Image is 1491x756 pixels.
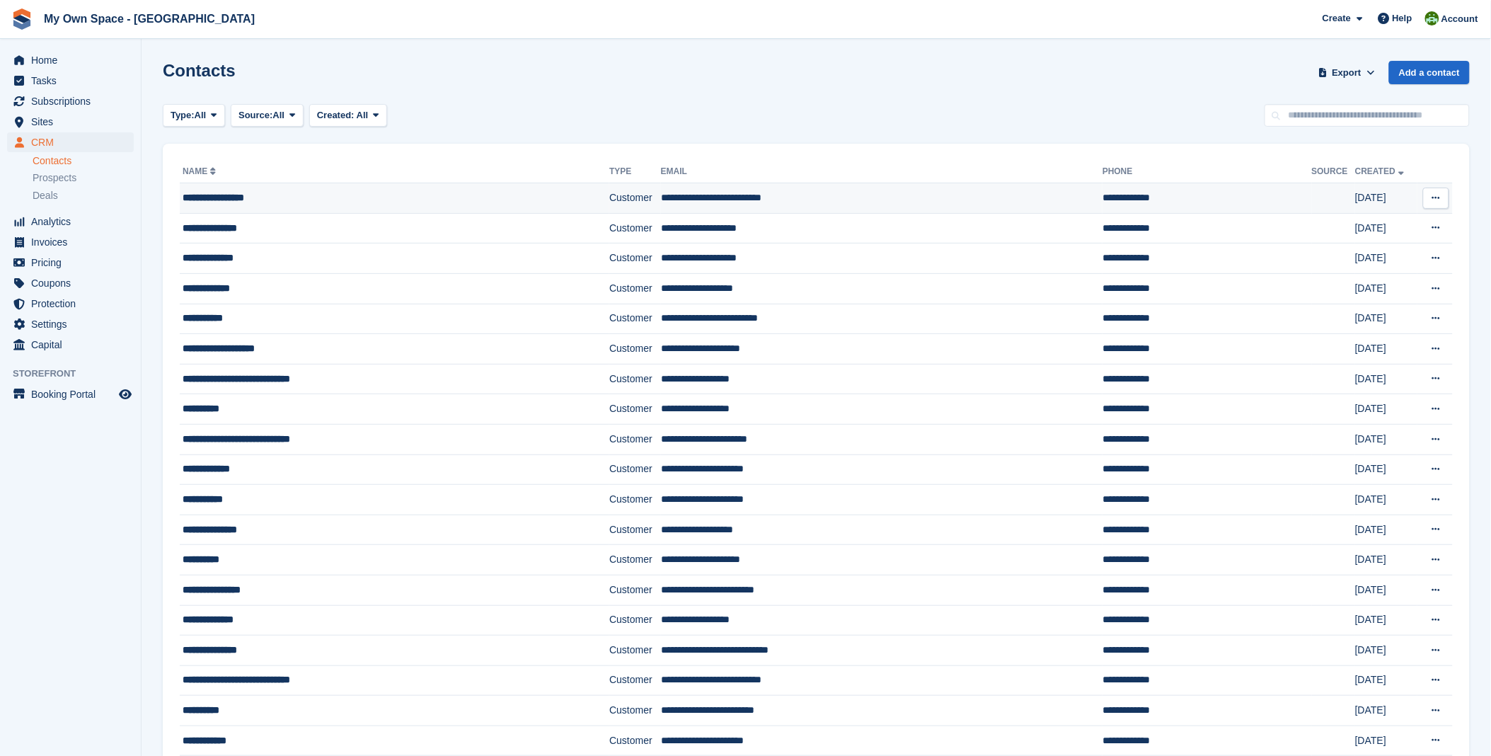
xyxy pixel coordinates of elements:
td: [DATE] [1355,545,1417,575]
a: Deals [33,188,134,203]
td: Customer [609,183,661,214]
a: Created [1355,166,1407,176]
span: Invoices [31,232,116,252]
span: Deals [33,189,58,202]
td: [DATE] [1355,364,1417,394]
th: Email [661,161,1103,183]
span: Created: [317,110,355,120]
td: [DATE] [1355,605,1417,636]
td: Customer [609,454,661,485]
span: All [273,108,285,122]
a: Preview store [117,386,134,403]
span: Storefront [13,367,141,381]
td: Customer [609,424,661,454]
span: Tasks [31,71,116,91]
td: [DATE] [1355,696,1417,726]
td: Customer [609,485,661,515]
td: Customer [609,304,661,334]
td: Customer [609,696,661,726]
td: [DATE] [1355,515,1417,545]
img: stora-icon-8386f47178a22dfd0bd8f6a31ec36ba5ce8667c1dd55bd0f319d3a0aa187defe.svg [11,8,33,30]
span: Home [31,50,116,70]
span: Sites [31,112,116,132]
a: menu [7,294,134,314]
a: menu [7,335,134,355]
td: Customer [609,636,661,666]
button: Created: All [309,104,387,127]
td: [DATE] [1355,244,1417,274]
a: menu [7,132,134,152]
td: [DATE] [1355,213,1417,244]
th: Source [1312,161,1356,183]
span: Booking Portal [31,384,116,404]
td: Customer [609,726,661,756]
td: [DATE] [1355,273,1417,304]
span: Analytics [31,212,116,231]
span: Account [1441,12,1478,26]
span: Capital [31,335,116,355]
span: Protection [31,294,116,314]
img: Keely [1425,11,1439,25]
a: menu [7,71,134,91]
span: Help [1393,11,1412,25]
a: Prospects [33,171,134,185]
td: Customer [609,334,661,365]
td: Customer [609,244,661,274]
td: [DATE] [1355,575,1417,605]
button: Export [1316,61,1378,84]
a: menu [7,253,134,273]
span: Type: [171,108,195,122]
td: [DATE] [1355,665,1417,696]
a: menu [7,232,134,252]
a: Contacts [33,154,134,168]
td: Customer [609,364,661,394]
a: Add a contact [1389,61,1470,84]
td: Customer [609,273,661,304]
span: Prospects [33,171,76,185]
td: Customer [609,665,661,696]
span: Settings [31,314,116,334]
h1: Contacts [163,61,236,80]
span: Source: [238,108,272,122]
span: All [195,108,207,122]
a: menu [7,384,134,404]
a: menu [7,273,134,293]
span: All [357,110,369,120]
span: Create [1323,11,1351,25]
th: Type [609,161,661,183]
td: [DATE] [1355,394,1417,425]
td: Customer [609,605,661,636]
td: [DATE] [1355,304,1417,334]
a: menu [7,91,134,111]
a: Name [183,166,219,176]
span: Export [1332,66,1362,80]
td: [DATE] [1355,334,1417,365]
td: Customer [609,575,661,605]
span: Pricing [31,253,116,273]
a: menu [7,50,134,70]
span: Subscriptions [31,91,116,111]
span: CRM [31,132,116,152]
a: menu [7,314,134,334]
td: [DATE] [1355,454,1417,485]
a: My Own Space - [GEOGRAPHIC_DATA] [38,7,260,30]
button: Source: All [231,104,304,127]
a: menu [7,212,134,231]
td: Customer [609,545,661,575]
td: [DATE] [1355,183,1417,214]
td: Customer [609,515,661,545]
td: Customer [609,213,661,244]
th: Phone [1103,161,1311,183]
span: Coupons [31,273,116,293]
td: [DATE] [1355,485,1417,515]
button: Type: All [163,104,225,127]
td: [DATE] [1355,636,1417,666]
td: [DATE] [1355,424,1417,454]
a: menu [7,112,134,132]
td: Customer [609,394,661,425]
td: [DATE] [1355,726,1417,756]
